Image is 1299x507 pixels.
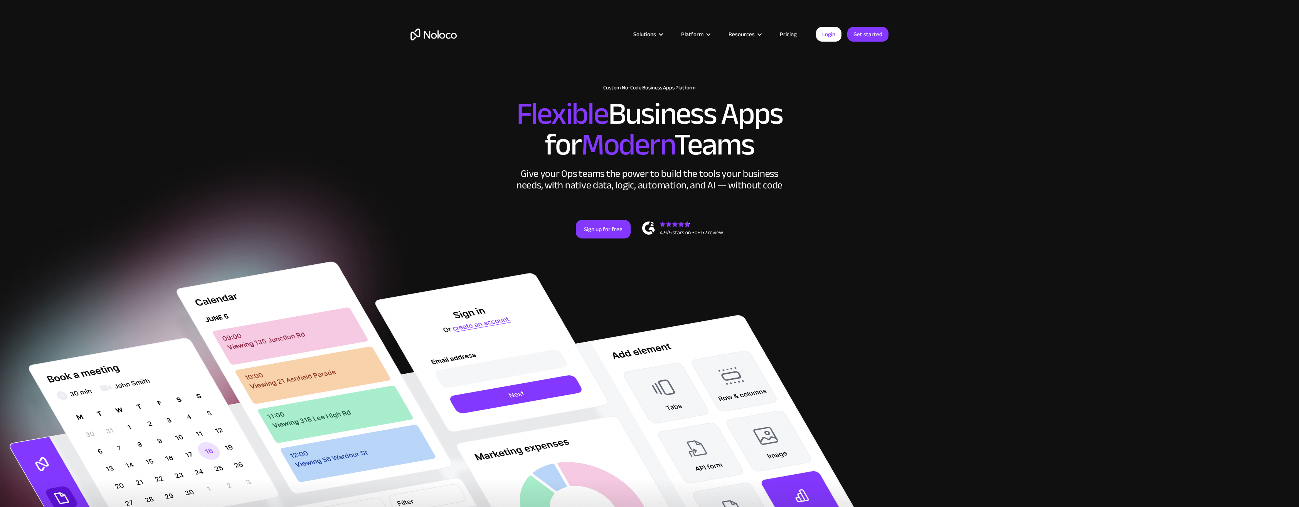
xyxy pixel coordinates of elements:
div: Resources [729,29,755,39]
h1: Custom No-Code Business Apps Platform [411,85,888,91]
span: Flexible [517,85,608,143]
a: Get started [847,27,888,42]
div: Solutions [624,29,671,39]
div: Platform [671,29,719,39]
a: home [411,29,457,40]
a: Pricing [770,29,806,39]
div: Resources [719,29,770,39]
a: Login [816,27,841,42]
div: Platform [681,29,703,39]
span: Modern [581,116,674,173]
h2: Business Apps for Teams [411,99,888,160]
div: Give your Ops teams the power to build the tools your business needs, with native data, logic, au... [515,168,784,191]
div: Solutions [633,29,656,39]
a: Sign up for free [576,220,631,238]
